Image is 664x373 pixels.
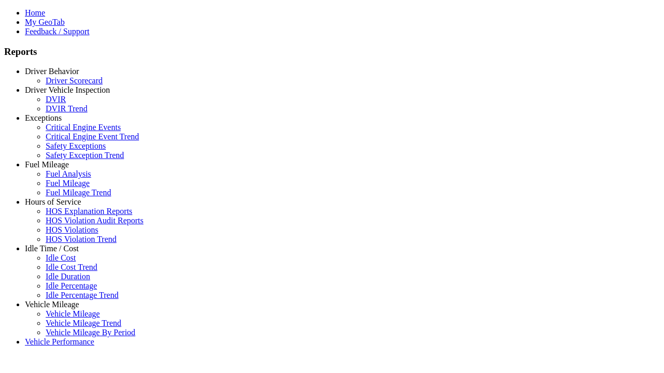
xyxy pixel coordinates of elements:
a: Exceptions [25,113,62,122]
a: Driver Vehicle Inspection [25,85,110,94]
a: Idle Percentage Trend [46,291,118,299]
a: HOS Violation Audit Reports [46,216,144,225]
a: HOS Violations [46,225,98,234]
a: Idle Cost Trend [46,263,98,271]
a: Vehicle Mileage Trend [46,319,121,327]
a: Vehicle Mileage [25,300,79,309]
a: Fuel Mileage [46,179,90,188]
a: Feedback / Support [25,27,89,36]
h3: Reports [4,46,660,58]
a: Critical Engine Event Trend [46,132,139,141]
a: Fuel Mileage [25,160,69,169]
a: Vehicle Performance [25,337,94,346]
a: Hours of Service [25,197,81,206]
a: Driver Scorecard [46,76,103,85]
a: Driver Behavior [25,67,79,76]
a: Idle Percentage [46,281,97,290]
a: DVIR [46,95,66,104]
a: Critical Engine Events [46,123,121,132]
a: Safety Exceptions [46,141,106,150]
a: Vehicle Mileage [46,309,100,318]
a: Vehicle Mileage By Period [46,328,135,337]
a: Fuel Analysis [46,169,91,178]
a: My GeoTab [25,18,65,26]
a: Home [25,8,45,17]
a: Safety Exception Trend [46,151,124,160]
a: Idle Time / Cost [25,244,79,253]
a: Fuel Mileage Trend [46,188,111,197]
a: HOS Violation Trend [46,235,117,243]
a: Idle Duration [46,272,90,281]
a: DVIR Trend [46,104,87,113]
a: HOS Explanation Reports [46,207,132,216]
a: Idle Cost [46,253,76,262]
